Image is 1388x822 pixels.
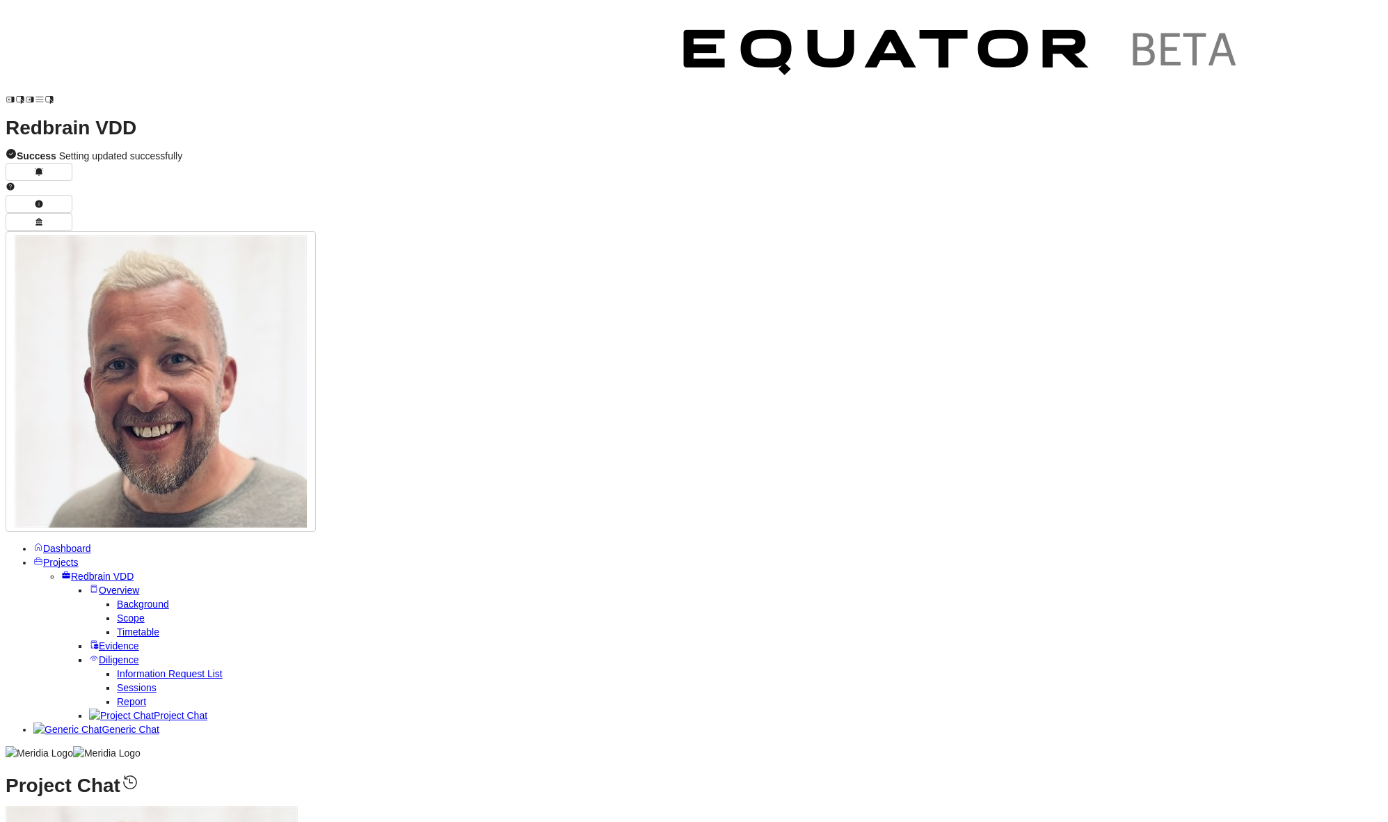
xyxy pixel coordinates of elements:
[154,710,207,721] span: Project Chat
[99,640,139,651] span: Evidence
[17,150,56,161] strong: Success
[6,746,73,760] img: Meridia Logo
[33,722,102,736] img: Generic Chat
[117,682,157,693] a: Sessions
[99,654,139,665] span: Diligence
[71,571,134,582] span: Redbrain VDD
[117,696,146,707] a: Report
[17,150,182,161] span: Setting updated successfully
[117,668,223,679] a: Information Request List
[6,773,1382,793] h1: Project Chat
[89,710,207,721] a: Project ChatProject Chat
[43,557,79,568] span: Projects
[43,543,91,554] span: Dashboard
[89,709,154,722] img: Project Chat
[117,612,145,624] a: Scope
[89,654,139,665] a: Diligence
[54,6,660,104] img: Customer Logo
[33,557,79,568] a: Projects
[102,724,159,735] span: Generic Chat
[73,746,141,760] img: Meridia Logo
[117,626,159,638] a: Timetable
[89,640,139,651] a: Evidence
[61,571,134,582] a: Redbrain VDD
[33,724,159,735] a: Generic ChatGeneric Chat
[89,585,139,596] a: Overview
[6,121,1382,135] h1: Redbrain VDD
[15,235,307,528] img: Profile Icon
[99,585,139,596] span: Overview
[33,543,91,554] a: Dashboard
[117,599,169,610] a: Background
[660,6,1265,104] img: Customer Logo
